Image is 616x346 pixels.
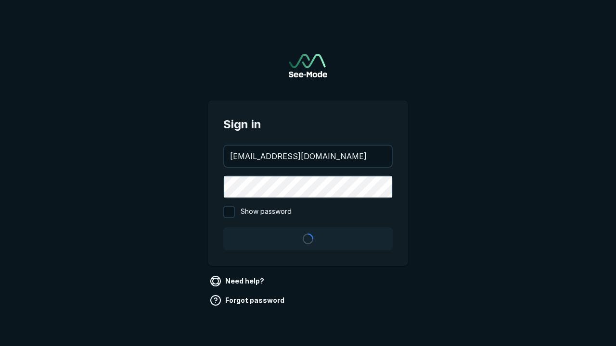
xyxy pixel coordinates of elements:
a: Forgot password [208,293,288,308]
a: Go to sign in [289,54,327,77]
img: See-Mode Logo [289,54,327,77]
span: Show password [241,206,292,218]
a: Need help? [208,273,268,289]
span: Sign in [223,116,393,133]
input: your@email.com [224,146,392,167]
